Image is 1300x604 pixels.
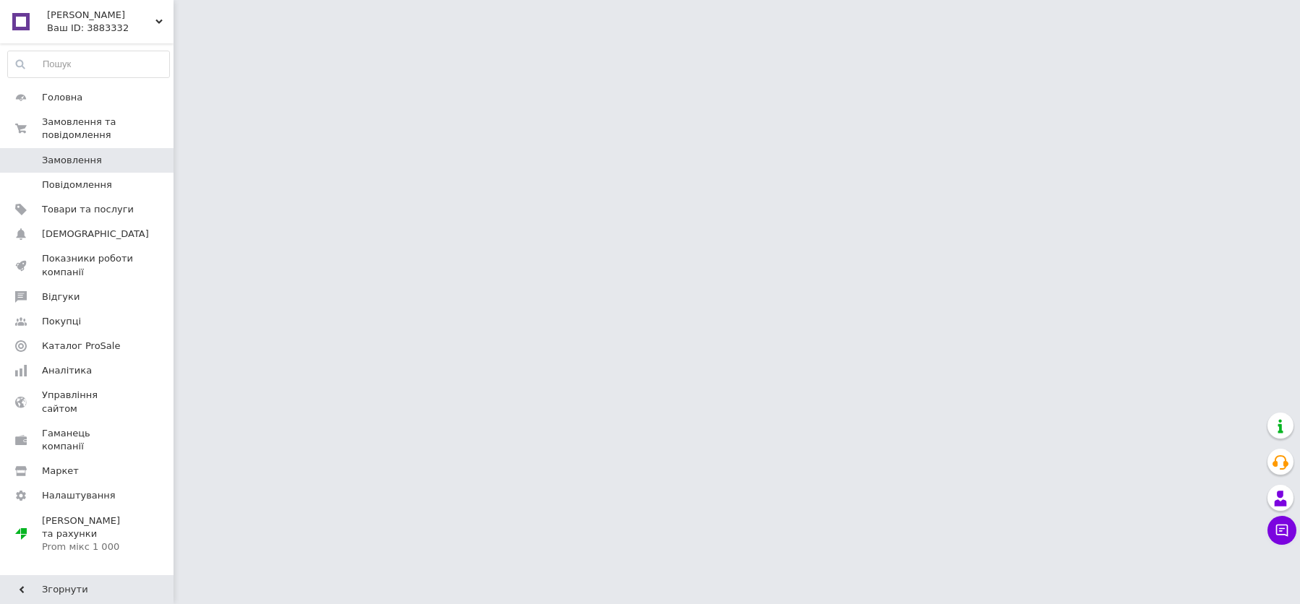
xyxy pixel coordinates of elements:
[42,427,134,453] span: Гаманець компанії
[8,51,169,77] input: Пошук
[47,9,155,22] span: Глорія
[47,22,174,35] div: Ваш ID: 3883332
[42,514,134,554] span: [PERSON_NAME] та рахунки
[42,252,134,278] span: Показники роботи компанії
[42,540,134,553] div: Prom мікс 1 000
[42,315,81,328] span: Покупці
[42,116,174,142] span: Замовлення та повідомлення
[42,228,149,241] span: [DEMOGRAPHIC_DATA]
[1267,516,1296,545] button: Чат з покупцем
[42,364,92,377] span: Аналітика
[42,389,134,415] span: Управління сайтом
[42,465,79,478] span: Маркет
[42,290,80,303] span: Відгуки
[42,489,116,502] span: Налаштування
[42,340,120,353] span: Каталог ProSale
[42,203,134,216] span: Товари та послуги
[42,91,82,104] span: Головна
[42,178,112,191] span: Повідомлення
[42,154,102,167] span: Замовлення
